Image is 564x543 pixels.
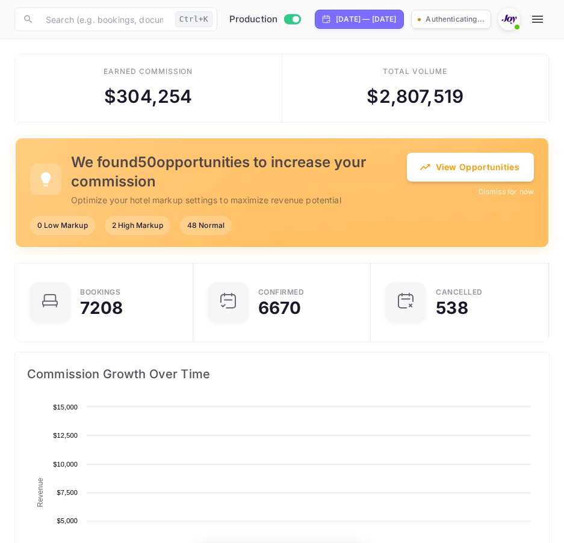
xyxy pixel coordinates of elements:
[57,489,78,496] text: $7,500
[36,477,45,507] text: Revenue
[407,153,534,182] button: View Opportunities
[436,289,483,296] div: CANCELLED
[80,289,120,296] div: Bookings
[71,153,407,191] h5: We found 50 opportunities to increase your commission
[336,14,396,25] div: [DATE] — [DATE]
[426,14,485,25] p: Authenticating...
[104,66,193,77] div: Earned commission
[383,66,447,77] div: Total volume
[53,461,78,468] text: $10,000
[175,11,212,27] div: Ctrl+K
[30,220,95,231] span: 0 Low Markup
[71,194,407,206] p: Optimize your hotel markup settings to maximize revenue potential
[57,517,78,524] text: $5,000
[315,10,404,29] div: Click to change the date range period
[225,13,306,26] div: Switch to Sandbox mode
[500,10,519,29] img: With Joy
[105,220,170,231] span: 2 High Markup
[27,364,537,384] span: Commission Growth Over Time
[80,299,123,316] div: 7208
[436,299,468,316] div: 538
[367,83,463,110] div: $ 2,807,519
[53,403,78,411] text: $15,000
[39,7,170,31] input: Search (e.g. bookings, documentation)
[479,186,534,197] button: Dismiss for now
[104,83,192,110] div: $ 304,254
[258,289,305,296] div: Confirmed
[180,220,232,231] span: 48 Normal
[258,299,302,316] div: 6670
[229,13,278,26] span: Production
[53,432,78,439] text: $12,500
